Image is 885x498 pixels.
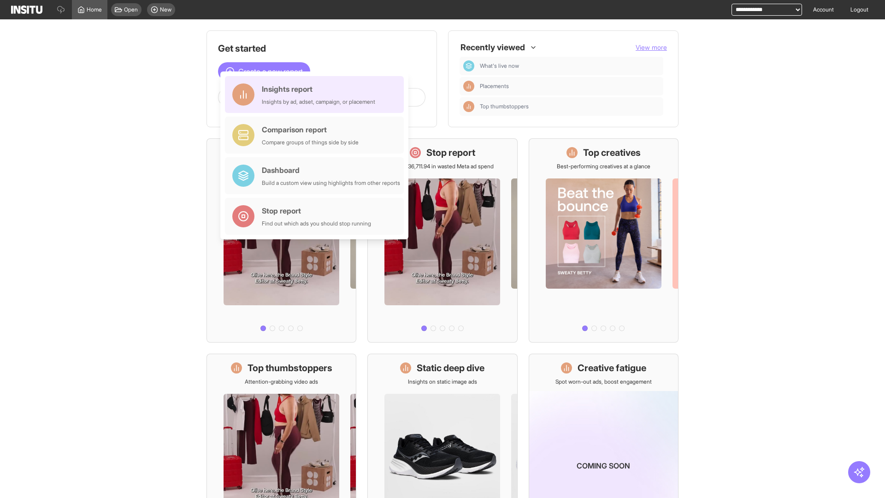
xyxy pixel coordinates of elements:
h1: Top creatives [583,146,641,159]
div: Dashboard [262,165,400,176]
p: Insights on static image ads [408,378,477,385]
span: Top thumbstoppers [480,103,660,110]
span: Home [87,6,102,13]
div: Find out which ads you should stop running [262,220,371,227]
p: Save £36,711.94 in wasted Meta ad spend [391,163,494,170]
div: Insights by ad, adset, campaign, or placement [262,98,375,106]
span: What's live now [480,62,660,70]
span: View more [636,43,667,51]
div: Stop report [262,205,371,216]
span: New [160,6,171,13]
span: Top thumbstoppers [480,103,529,110]
h1: Static deep dive [417,362,484,374]
a: Top creativesBest-performing creatives at a glance [529,138,678,343]
button: View more [636,43,667,52]
a: What's live nowSee all active ads instantly [206,138,356,343]
div: Insights [463,101,474,112]
div: Build a custom view using highlights from other reports [262,179,400,187]
div: Insights [463,81,474,92]
div: Comparison report [262,124,359,135]
div: Insights report [262,83,375,95]
a: Stop reportSave £36,711.94 in wasted Meta ad spend [367,138,517,343]
p: Attention-grabbing video ads [245,378,318,385]
div: Compare groups of things side by side [262,139,359,146]
h1: Get started [218,42,425,55]
h1: Stop report [426,146,475,159]
h1: Top thumbstoppers [248,362,332,374]
span: Placements [480,83,660,90]
span: Placements [480,83,509,90]
span: What's live now [480,62,519,70]
span: Open [124,6,138,13]
span: Create a new report [238,66,303,77]
img: Logo [11,6,42,14]
p: Best-performing creatives at a glance [557,163,650,170]
button: Create a new report [218,62,310,81]
div: Dashboard [463,60,474,71]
